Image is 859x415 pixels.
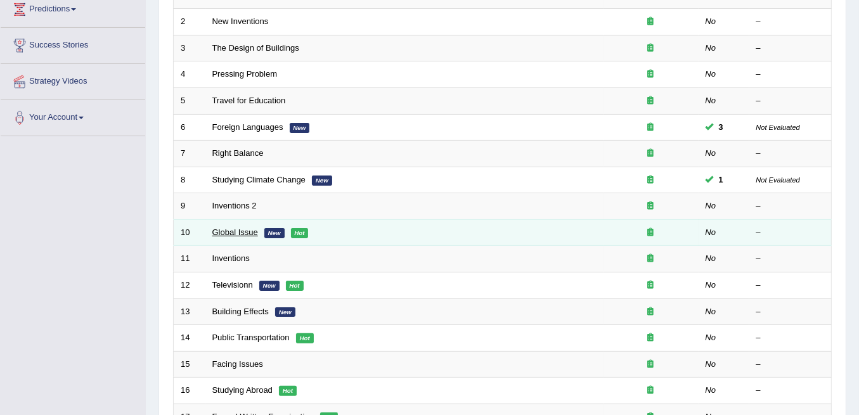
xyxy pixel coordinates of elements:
a: Pressing Problem [212,69,278,79]
span: You can still take this question [714,173,728,186]
div: – [756,359,825,371]
div: Exam occurring question [610,95,692,107]
em: No [706,359,716,369]
td: 13 [174,298,205,325]
td: 3 [174,35,205,61]
em: No [706,385,716,395]
div: Exam occurring question [610,68,692,80]
div: Exam occurring question [610,306,692,318]
a: The Design of Buildings [212,43,299,53]
div: Exam occurring question [610,42,692,54]
td: 2 [174,9,205,35]
div: Exam occurring question [610,359,692,371]
td: 9 [174,193,205,220]
em: New [275,307,295,317]
td: 12 [174,272,205,298]
em: New [290,123,310,133]
a: Right Balance [212,148,264,158]
td: 8 [174,167,205,193]
td: 16 [174,378,205,404]
em: No [706,227,716,237]
a: Studying Climate Change [212,175,306,184]
em: Hot [286,281,304,291]
td: 5 [174,88,205,115]
a: Success Stories [1,28,145,60]
a: Your Account [1,100,145,132]
td: 14 [174,325,205,352]
div: – [756,279,825,291]
em: No [706,16,716,26]
span: You can still take this question [714,120,728,134]
a: New Inventions [212,16,269,26]
div: – [756,68,825,80]
em: Hot [291,228,309,238]
div: Exam occurring question [610,332,692,344]
div: – [756,332,825,344]
div: Exam occurring question [610,279,692,291]
em: New [312,176,332,186]
div: – [756,306,825,318]
div: – [756,227,825,239]
td: 6 [174,114,205,141]
a: Building Effects [212,307,269,316]
td: 7 [174,141,205,167]
td: 4 [174,61,205,88]
em: No [706,201,716,210]
em: New [259,281,280,291]
em: Hot [279,386,297,396]
a: Inventions 2 [212,201,257,210]
td: 10 [174,219,205,246]
em: No [706,69,716,79]
em: No [706,333,716,342]
em: Hot [296,333,314,343]
em: New [264,228,285,238]
td: 15 [174,351,205,378]
a: Global Issue [212,227,258,237]
div: Exam occurring question [610,174,692,186]
div: Exam occurring question [610,200,692,212]
div: – [756,148,825,160]
div: – [756,42,825,54]
a: Travel for Education [212,96,286,105]
a: Televisionn [212,280,253,290]
div: Exam occurring question [610,385,692,397]
div: – [756,16,825,28]
small: Not Evaluated [756,176,800,184]
a: Facing Issues [212,359,263,369]
div: – [756,95,825,107]
em: No [706,280,716,290]
em: No [706,307,716,316]
div: – [756,200,825,212]
a: Studying Abroad [212,385,273,395]
div: Exam occurring question [610,16,692,28]
div: – [756,385,825,397]
a: Foreign Languages [212,122,283,132]
em: No [706,96,716,105]
em: No [706,43,716,53]
em: No [706,253,716,263]
small: Not Evaluated [756,124,800,131]
div: Exam occurring question [610,253,692,265]
em: No [706,148,716,158]
div: Exam occurring question [610,148,692,160]
a: Public Transportation [212,333,290,342]
td: 11 [174,246,205,272]
a: Inventions [212,253,250,263]
div: Exam occurring question [610,122,692,134]
div: – [756,253,825,265]
a: Strategy Videos [1,64,145,96]
div: Exam occurring question [610,227,692,239]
